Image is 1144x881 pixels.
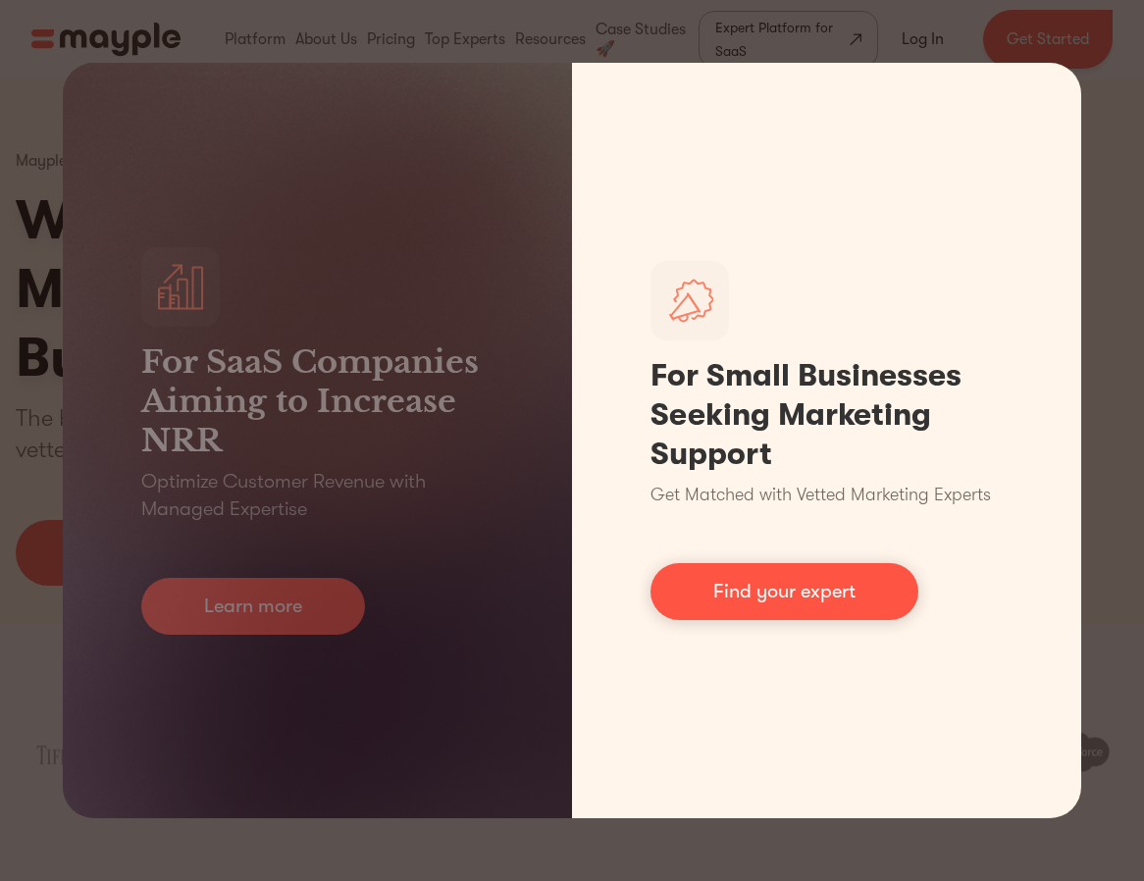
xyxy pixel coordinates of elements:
[141,342,494,460] h3: For SaaS Companies Aiming to Increase NRR
[141,578,365,635] a: Learn more
[650,356,1003,474] h1: For Small Businesses Seeking Marketing Support
[141,468,494,523] p: Optimize Customer Revenue with Managed Expertise
[650,563,918,620] a: Find your expert
[650,482,991,508] p: Get Matched with Vetted Marketing Experts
